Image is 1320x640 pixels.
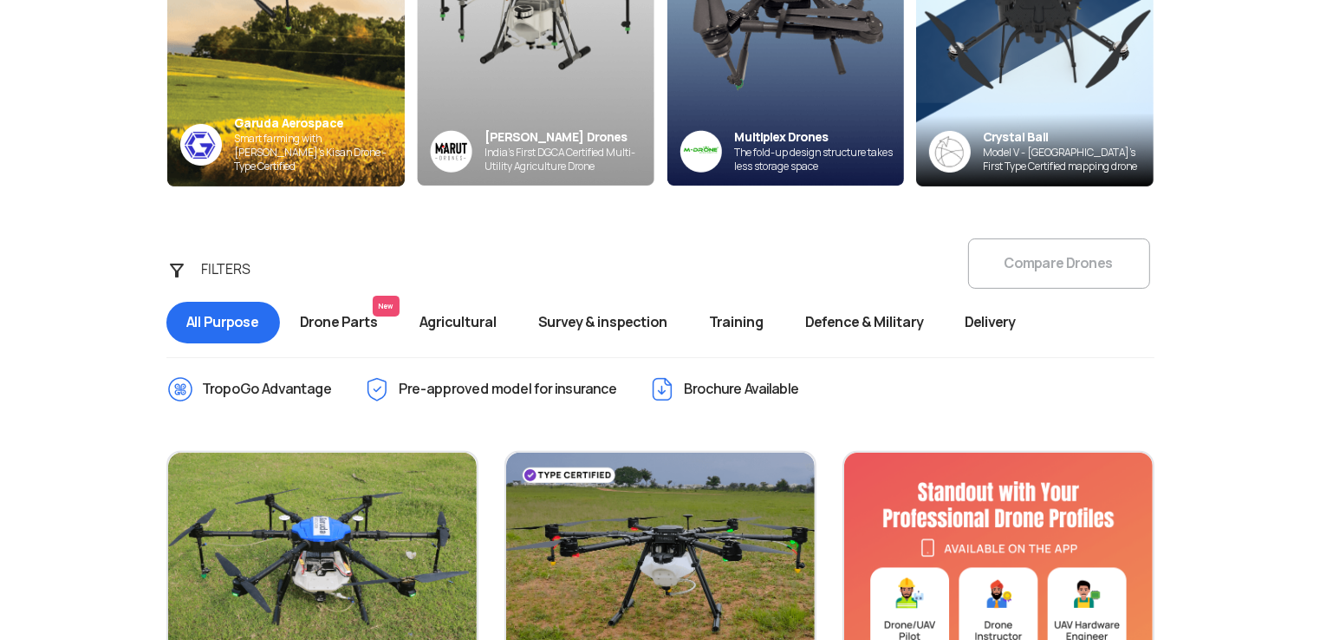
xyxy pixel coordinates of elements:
[235,132,405,173] div: Smart farming with [PERSON_NAME]’s Kisan Drone - Type Certified
[166,376,194,403] img: ic_TropoGo_Advantage.png
[363,376,391,403] img: ic_Pre-approved.png
[180,124,222,166] img: ic_garuda_sky.png
[685,376,800,403] span: Brochure Available
[373,296,400,317] span: New
[945,302,1037,343] span: Delivery
[648,376,676,403] img: ic_Brochure.png
[192,252,283,287] div: FILTERS
[166,302,280,343] span: All Purpose
[400,376,618,403] span: Pre-approved model for insurance
[203,376,333,403] span: TropoGo Advantage
[735,129,904,146] div: Multiplex Drones
[400,302,518,343] span: Agricultural
[235,115,405,132] div: Garuda Aerospace
[929,131,971,173] img: crystalball-logo-banner.png
[689,302,785,343] span: Training
[485,146,654,173] div: India’s First DGCA Certified Multi-Utility Agriculture Drone
[785,302,945,343] span: Defence & Military
[485,129,654,146] div: [PERSON_NAME] Drones
[984,129,1154,146] div: Crystal Ball
[518,302,689,343] span: Survey & inspection
[280,302,400,343] span: Drone Parts
[430,130,472,173] img: Group%2036313.png
[680,130,722,173] img: ic_multiplex_sky.png
[984,146,1154,173] div: Model V - [GEOGRAPHIC_DATA]’s First Type Certified mapping drone
[735,146,904,173] div: The fold-up design structure takes less storage space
